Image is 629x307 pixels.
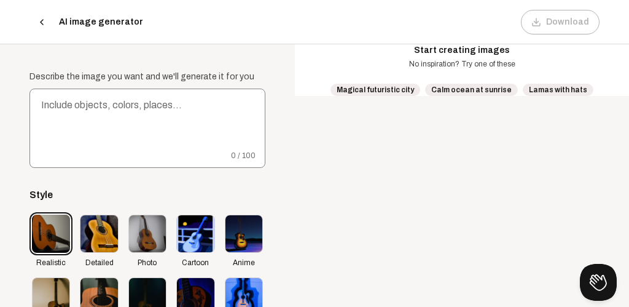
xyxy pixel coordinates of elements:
[80,215,117,252] img: Detailed
[580,264,617,301] iframe: Toggle Customer Support
[225,215,262,252] img: Anime
[414,44,510,57] span: Start creating images
[176,258,214,268] div: Cartoon
[128,258,166,268] div: Photo
[177,215,214,252] img: Cartoon
[330,84,420,96] div: Magical futuristic city
[80,258,118,268] div: Detailed
[32,215,70,253] img: Realistic
[521,10,600,34] button: Download
[221,151,265,168] span: 0 / 100
[225,258,263,268] div: Anime
[59,16,143,28] span: AI image generator
[29,72,254,81] span: Describe the image you want and we'll generate it for you
[523,84,593,96] div: Lamas with hats
[129,215,166,252] img: Photo
[32,258,70,268] div: Realistic
[425,84,518,96] div: Calm ocean at sunrise
[409,59,515,69] span: No inspiration? Try one of these
[29,189,53,200] span: Style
